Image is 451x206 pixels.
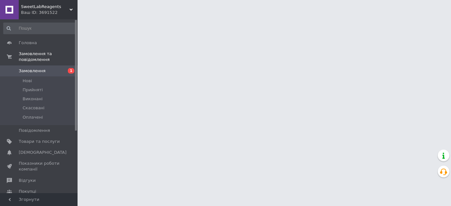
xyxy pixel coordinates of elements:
span: Скасовані [23,105,45,111]
span: Головна [19,40,37,46]
span: Відгуки [19,178,36,183]
span: Замовлення [19,68,46,74]
span: SweetLabReagents [21,4,69,10]
span: 1 [68,68,74,74]
span: Показники роботи компанії [19,161,60,172]
span: [DEMOGRAPHIC_DATA] [19,150,67,155]
input: Пошук [3,23,76,34]
span: Прийняті [23,87,43,93]
span: Виконані [23,96,43,102]
span: Нові [23,78,32,84]
span: Товари та послуги [19,139,60,144]
span: Покупці [19,189,36,194]
span: Оплачені [23,114,43,120]
div: Ваш ID: 3691522 [21,10,78,15]
span: Повідомлення [19,128,50,133]
span: Замовлення та повідомлення [19,51,78,63]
